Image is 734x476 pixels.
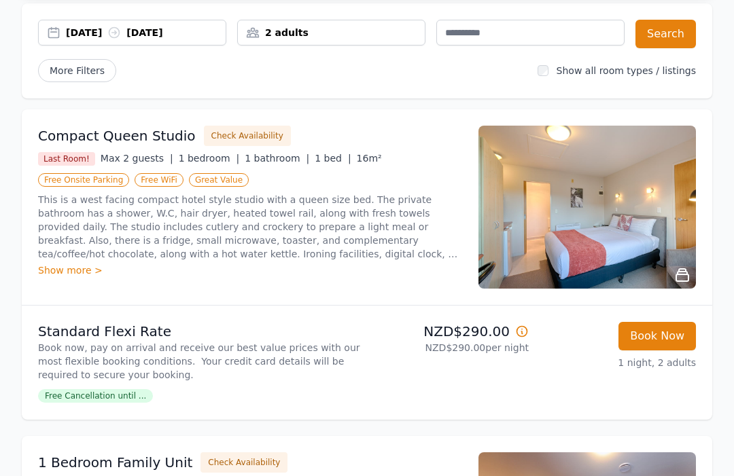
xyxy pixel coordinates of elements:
[618,322,696,350] button: Book Now
[372,322,529,341] p: NZD$290.00
[179,153,240,164] span: 1 bedroom |
[372,341,529,354] p: NZD$290.00 per night
[204,126,291,146] button: Check Availability
[38,152,95,166] span: Last Room!
[635,20,696,48] button: Search
[101,153,173,164] span: Max 2 guests |
[38,341,362,382] p: Book now, pay on arrival and receive our best value prices with our most flexible booking conditi...
[38,389,153,403] span: Free Cancellation until ...
[189,173,249,187] span: Great Value
[557,65,696,76] label: Show all room types / listings
[38,263,462,277] div: Show more >
[38,173,129,187] span: Free Onsite Parking
[135,173,183,187] span: Free WiFi
[66,26,226,39] div: [DATE] [DATE]
[38,193,462,261] p: This is a west facing compact hotel style studio with a queen size bed. The private bathroom has ...
[200,452,287,473] button: Check Availability
[238,26,425,39] div: 2 adults
[38,453,192,472] h3: 1 Bedroom Family Unit
[38,322,362,341] p: Standard Flexi Rate
[245,153,309,164] span: 1 bathroom |
[38,126,196,145] h3: Compact Queen Studio
[357,153,382,164] span: 16m²
[38,59,116,82] span: More Filters
[315,153,351,164] span: 1 bed |
[540,356,696,369] p: 1 night, 2 adults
